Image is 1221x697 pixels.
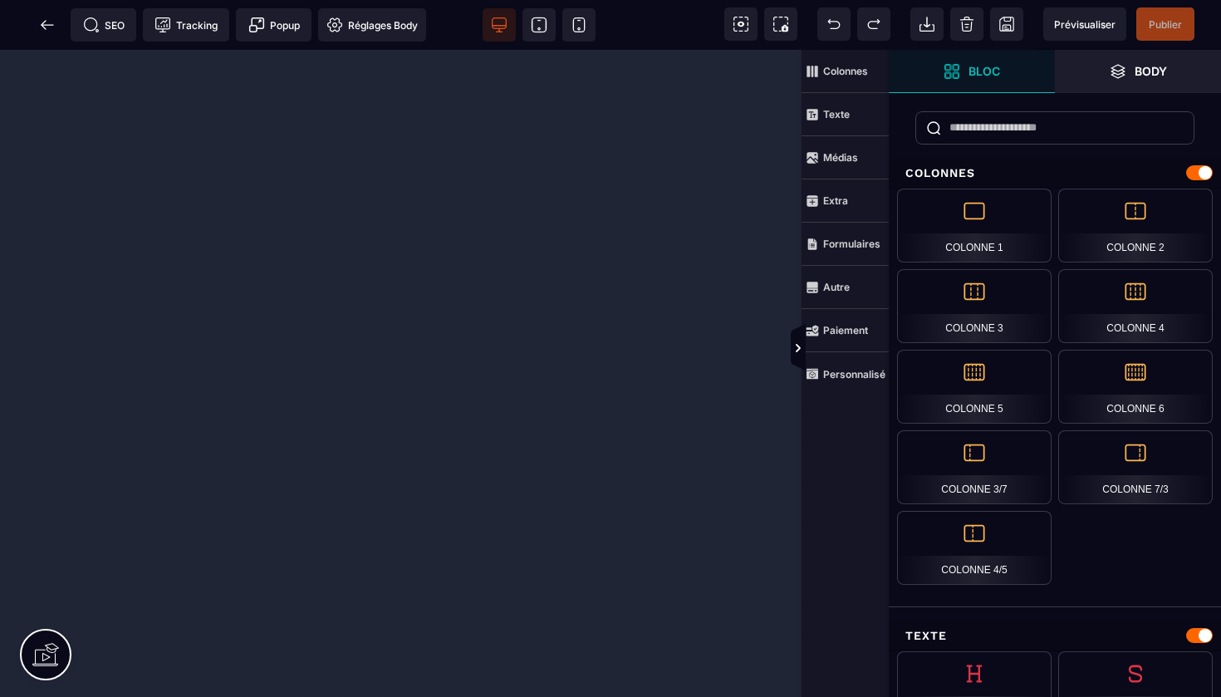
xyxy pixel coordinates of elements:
[823,368,885,380] strong: Personnalisé
[857,7,890,41] span: Rétablir
[823,108,850,120] strong: Texte
[236,8,311,42] span: Créer une alerte modale
[889,158,1221,189] div: Colonnes
[910,7,944,41] span: Importer
[1058,430,1213,504] div: Colonne 7/3
[1136,7,1194,41] span: Enregistrer le contenu
[1135,65,1167,77] strong: Body
[897,189,1052,263] div: Colonne 1
[1058,269,1213,343] div: Colonne 4
[562,8,596,42] span: Voir mobile
[802,266,889,309] span: Autre
[83,17,125,33] span: SEO
[802,50,889,93] span: Colonnes
[823,324,868,336] strong: Paiement
[823,65,868,77] strong: Colonnes
[764,7,797,41] span: Capture d'écran
[143,8,229,42] span: Code de suivi
[897,269,1052,343] div: Colonne 3
[318,8,426,42] span: Favicon
[802,136,889,179] span: Médias
[897,350,1052,424] div: Colonne 5
[823,194,848,207] strong: Extra
[724,7,758,41] span: Voir les composants
[889,50,1055,93] span: Ouvrir les blocs
[1054,18,1116,31] span: Prévisualiser
[522,8,556,42] span: Voir tablette
[889,324,905,374] span: Afficher les vues
[823,281,850,293] strong: Autre
[1055,50,1221,93] span: Ouvrir les calques
[897,430,1052,504] div: Colonne 3/7
[897,511,1052,585] div: Colonne 4/5
[802,223,889,266] span: Formulaires
[802,352,889,395] span: Personnalisé
[950,7,983,41] span: Nettoyage
[817,7,851,41] span: Défaire
[1043,7,1126,41] span: Aperçu
[823,238,880,250] strong: Formulaires
[31,8,64,42] span: Retour
[248,17,300,33] span: Popup
[1149,18,1182,31] span: Publier
[968,65,1000,77] strong: Bloc
[1058,189,1213,263] div: Colonne 2
[71,8,136,42] span: Métadata SEO
[823,151,858,164] strong: Médias
[154,17,218,33] span: Tracking
[483,8,516,42] span: Voir bureau
[889,621,1221,651] div: Texte
[802,309,889,352] span: Paiement
[802,179,889,223] span: Extra
[326,17,418,33] span: Réglages Body
[802,93,889,136] span: Texte
[1058,350,1213,424] div: Colonne 6
[990,7,1023,41] span: Enregistrer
